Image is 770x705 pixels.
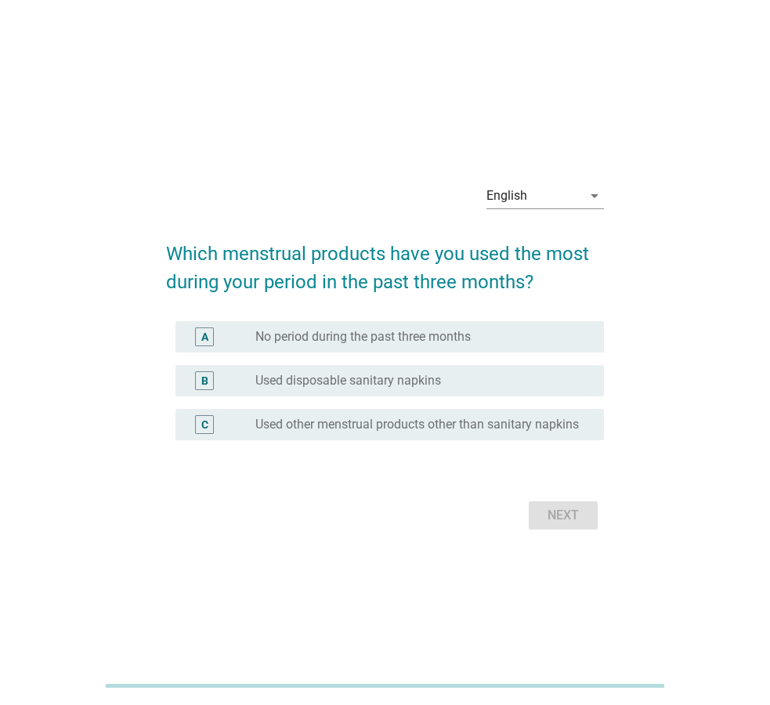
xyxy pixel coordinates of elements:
div: A [201,329,208,345]
label: Used other menstrual products other than sanitary napkins [255,417,579,432]
div: B [201,373,208,389]
div: C [201,417,208,433]
label: No period during the past three months [255,329,471,345]
div: English [486,189,527,203]
i: arrow_drop_down [585,186,604,205]
h2: Which menstrual products have you used the most during your period in the past three months? [166,224,604,296]
label: Used disposable sanitary napkins [255,373,441,389]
